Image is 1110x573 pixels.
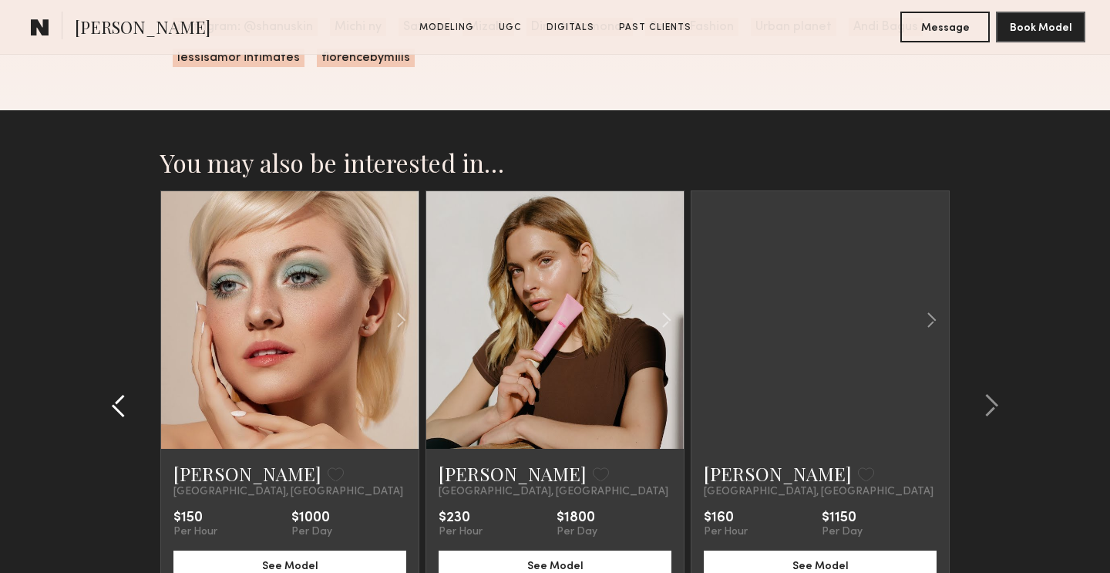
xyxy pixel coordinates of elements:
a: Past Clients [613,21,698,35]
div: Per Day [822,526,863,538]
div: $1000 [291,511,332,526]
a: Book Model [996,20,1085,33]
div: Per Day [291,526,332,538]
div: Per Hour [704,526,748,538]
a: Digitals [540,21,600,35]
a: See Model [173,558,406,571]
a: See Model [439,558,671,571]
div: $160 [704,511,748,526]
span: [GEOGRAPHIC_DATA], [GEOGRAPHIC_DATA] [439,486,668,498]
div: $150 [173,511,217,526]
button: Book Model [996,12,1085,42]
span: [GEOGRAPHIC_DATA], [GEOGRAPHIC_DATA] [704,486,933,498]
a: [PERSON_NAME] [439,461,587,486]
a: [PERSON_NAME] [704,461,852,486]
span: [PERSON_NAME] [75,15,210,42]
div: $1800 [557,511,597,526]
a: UGC [493,21,528,35]
span: [GEOGRAPHIC_DATA], [GEOGRAPHIC_DATA] [173,486,403,498]
div: Per Hour [439,526,483,538]
a: See Model [704,558,937,571]
a: Modeling [413,21,480,35]
span: florencebymills [317,49,415,67]
div: $230 [439,511,483,526]
div: Per Day [557,526,597,538]
a: [PERSON_NAME] [173,461,321,486]
div: Per Hour [173,526,217,538]
button: Message [900,12,990,42]
div: $1150 [822,511,863,526]
h2: You may also be interested in… [160,147,950,178]
span: lessisamor intimates [173,49,304,67]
